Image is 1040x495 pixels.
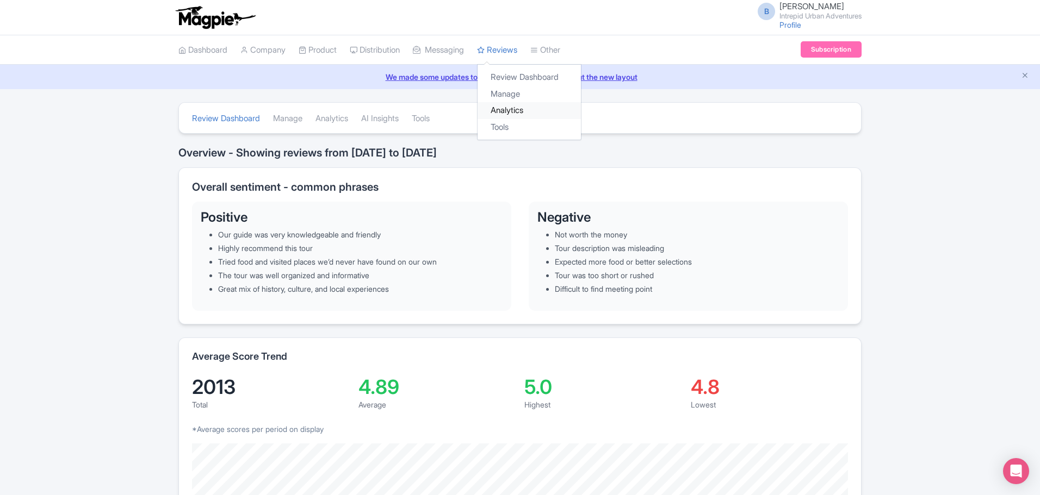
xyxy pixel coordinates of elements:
li: Not worth the money [555,229,839,240]
div: 4.8 [691,377,849,397]
a: Dashboard [178,35,227,65]
h3: Negative [537,210,839,224]
small: Intrepid Urban Adventures [779,12,862,20]
span: [PERSON_NAME] [779,1,844,11]
button: Close announcement [1021,70,1029,83]
a: Manage [273,104,302,134]
li: Our guide was very knowledgeable and friendly [218,229,503,240]
a: Reviews [477,35,517,65]
li: Highly recommend this tour [218,242,503,254]
a: Distribution [350,35,400,65]
p: *Average scores per period on display [192,423,848,435]
a: Manage [478,86,581,103]
a: Tools [412,104,430,134]
div: 4.89 [358,377,516,397]
a: We made some updates to the platform. Read more about the new layout [7,71,1033,83]
span: B [758,3,775,20]
h2: Overview - Showing reviews from [DATE] to [DATE] [178,147,862,159]
a: Other [530,35,560,65]
a: B [PERSON_NAME] Intrepid Urban Adventures [751,2,862,20]
a: Review Dashboard [478,69,581,86]
a: AI Insights [361,104,399,134]
li: Tour description was misleading [555,242,839,254]
a: Subscription [801,41,862,58]
li: Tour was too short or rushed [555,270,839,281]
div: Lowest [691,399,849,410]
div: Highest [524,399,682,410]
li: Expected more food or better selections [555,256,839,267]
h2: Average Score Trend [192,351,287,362]
a: Messaging [413,35,464,65]
div: Average [358,399,516,410]
li: The tour was well organized and informative [218,270,503,281]
a: Profile [779,20,801,29]
div: 5.0 [524,377,682,397]
li: Tried food and visited places we’d never have found on our own [218,256,503,267]
div: Total [192,399,350,410]
li: Great mix of history, culture, and local experiences [218,283,503,295]
a: Analytics [315,104,348,134]
h3: Positive [201,210,503,224]
div: 2013 [192,377,350,397]
h2: Overall sentiment - common phrases [192,181,848,193]
a: Product [299,35,337,65]
a: Tools [478,119,581,136]
div: Open Intercom Messenger [1003,458,1029,484]
a: Review Dashboard [192,104,260,134]
a: Analytics [478,102,581,119]
a: Company [240,35,286,65]
li: Difficult to find meeting point [555,283,839,295]
img: logo-ab69f6fb50320c5b225c76a69d11143b.png [173,5,257,29]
